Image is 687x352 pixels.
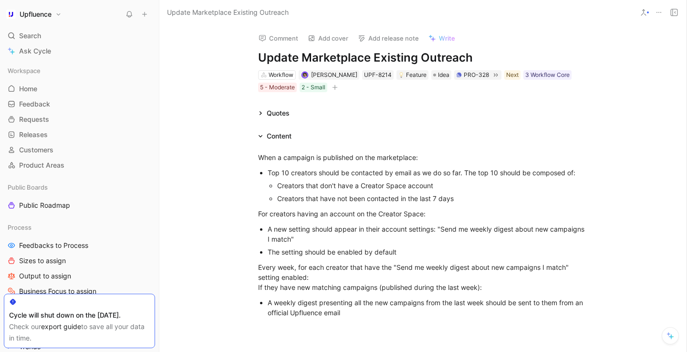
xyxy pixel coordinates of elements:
[4,143,155,157] a: Customers
[4,269,155,283] a: Output to assign
[19,201,70,210] span: Public Roadmap
[4,254,155,268] a: Sizes to assign
[8,182,48,192] span: Public Boards
[268,224,588,244] div: A new setting should appear in their account settings: "Send me weekly digest about new campaigns...
[4,112,155,127] a: Requests
[4,29,155,43] div: Search
[254,107,293,119] div: Quotes
[303,32,353,45] button: Add cover
[260,83,295,92] div: 5 - Moderate
[4,158,155,172] a: Product Areas
[438,70,449,80] span: Idea
[19,271,71,281] span: Output to assign
[464,70,489,80] div: PRO-328
[19,342,41,352] span: Trends
[354,32,423,45] button: Add release note
[19,256,66,266] span: Sizes to assign
[4,44,155,58] a: Ask Cycle
[8,223,31,232] span: Process
[4,82,155,96] a: Home
[20,10,52,18] h1: Upfluence
[269,70,293,80] div: Workflow
[398,72,404,78] img: 💡
[302,83,325,92] div: 2 - Small
[4,180,155,194] div: Public Boards
[19,99,50,109] span: Feedback
[4,198,155,213] a: Public Roadmap
[302,72,308,77] img: avatar
[19,115,49,124] span: Requests
[254,130,295,142] div: Content
[9,309,150,321] div: Cycle will shut down on the [DATE].
[19,30,41,42] span: Search
[267,130,291,142] div: Content
[19,287,96,296] span: Business Focus to assign
[258,262,588,292] div: Every week, for each creator that have the "Send me weekly digest about new campaigns I match" se...
[19,84,37,94] span: Home
[268,247,588,257] div: The setting should be enabled by default
[8,66,41,75] span: Workspace
[398,70,427,80] div: Feature
[439,34,455,43] span: Write
[19,130,48,139] span: Releases
[19,160,64,170] span: Product Areas
[41,322,81,331] a: export guide
[277,181,588,191] div: Creators that don't have a Creator Space account
[431,70,451,80] div: Idea
[19,145,53,155] span: Customers
[167,7,289,18] span: Update Marketplace Existing Outreach
[4,238,155,253] a: Feedbacks to Process
[4,8,64,21] button: UpfluenceUpfluence
[277,193,588,203] div: Creators that have not been contacted in the last 7 days
[364,70,392,80] div: UPF-8214
[4,97,155,111] a: Feedback
[19,241,88,250] span: Feedbacks to Process
[4,220,155,299] div: ProcessFeedbacks to ProcessSizes to assignOutput to assignBusiness Focus to assign
[9,321,150,344] div: Check our to save all your data in time.
[311,71,357,78] span: [PERSON_NAME]
[4,180,155,213] div: Public BoardsPublic Roadmap
[506,70,519,80] div: Next
[525,70,570,80] div: 3 Workflow Core
[6,10,16,19] img: Upfluence
[4,64,155,78] div: Workspace
[268,168,588,178] div: Top 10 creators should be contacted by email as we do so far. The top 10 should be composed of:
[254,32,302,45] button: Comment
[4,284,155,299] a: Business Focus to assign
[424,32,459,45] button: Write
[258,209,588,219] div: For creators having an account on the Creator Space:
[4,128,155,142] a: Releases
[19,45,51,57] span: Ask Cycle
[258,152,588,162] div: When a campaign is published on the marketplace:
[267,107,290,119] div: Quotes
[258,50,588,65] h1: Update Marketplace Existing Outreach
[4,220,155,235] div: Process
[268,298,588,318] div: A weekly digest presenting all the new campaigns from the last week should be sent to them from a...
[396,70,428,80] div: 💡Feature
